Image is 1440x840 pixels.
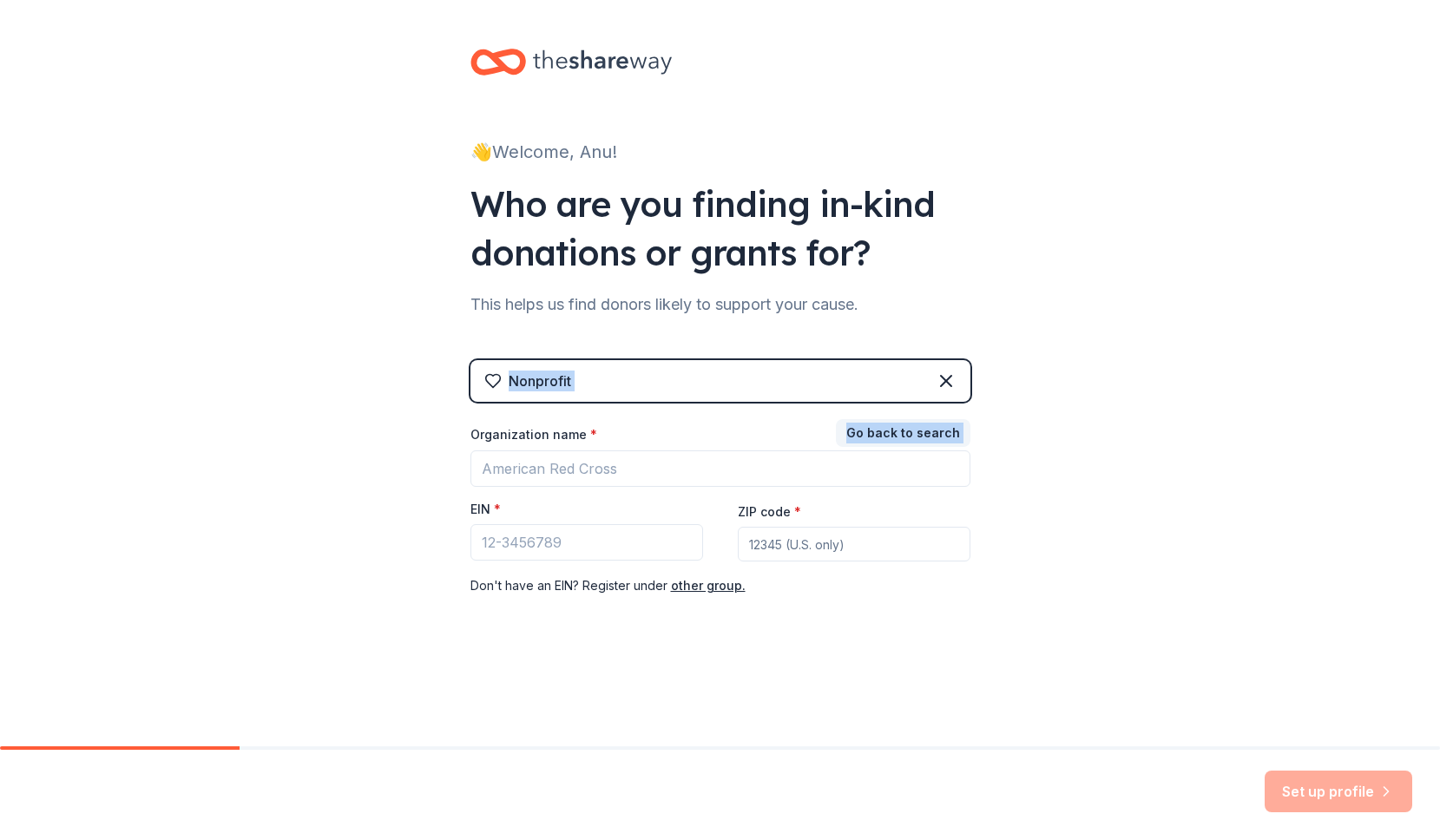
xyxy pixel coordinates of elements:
[470,291,970,318] div: This helps us find donors likely to support your cause.
[470,501,501,518] label: EIN
[470,575,970,596] div: Don ' t have an EIN? Register under
[470,180,970,277] div: Who are you finding in-kind donations or grants for?
[470,426,597,443] label: Organization name
[470,138,970,166] div: 👋 Welcome, Anu!
[470,524,703,561] input: 12-3456789
[470,450,970,487] input: American Red Cross
[509,371,571,391] div: Nonprofit
[836,419,970,447] button: Go back to search
[738,503,801,521] label: ZIP code
[738,527,970,561] input: 12345 (U.S. only)
[671,575,746,596] button: other group.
